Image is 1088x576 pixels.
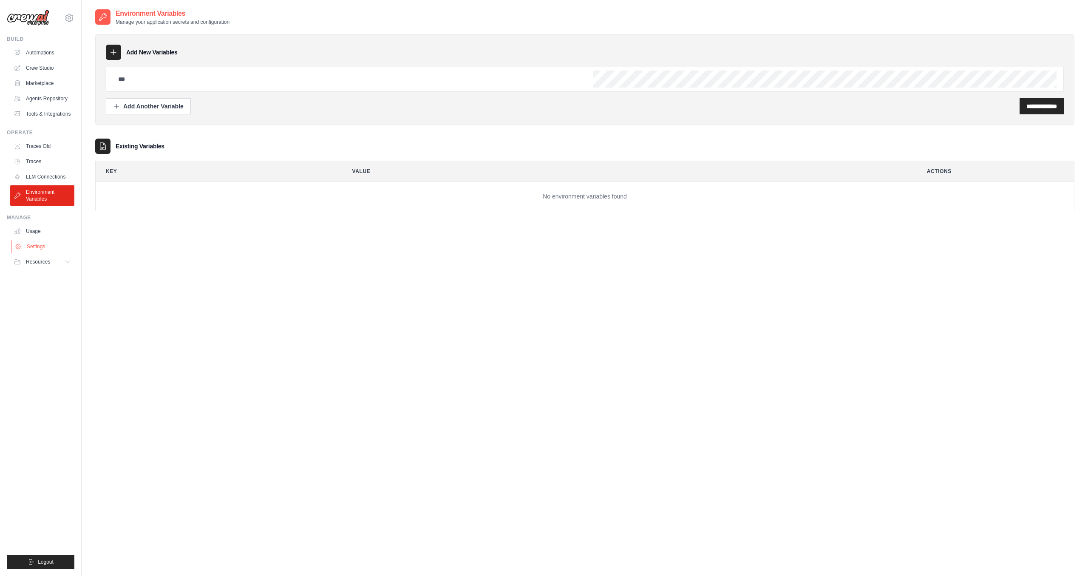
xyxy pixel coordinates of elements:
button: Logout [7,555,74,569]
td: No environment variables found [96,182,1074,211]
span: Resources [26,258,50,265]
a: Tools & Integrations [10,107,74,121]
div: Operate [7,129,74,136]
button: Resources [10,255,74,269]
h3: Existing Variables [116,142,164,150]
a: Traces Old [10,139,74,153]
a: Marketplace [10,77,74,90]
div: Add Another Variable [113,102,184,111]
p: Manage your application secrets and configuration [116,19,229,26]
h3: Add New Variables [126,48,178,57]
a: Usage [10,224,74,238]
a: Environment Variables [10,185,74,206]
a: Crew Studio [10,61,74,75]
th: Value [342,161,910,182]
span: Logout [38,559,54,565]
h2: Environment Variables [116,9,229,19]
div: Build [7,36,74,43]
a: Traces [10,155,74,168]
th: Key [96,161,335,182]
div: Manage [7,214,74,221]
a: Agents Repository [10,92,74,105]
button: Add Another Variable [106,98,191,114]
th: Actions [917,161,1074,182]
a: LLM Connections [10,170,74,184]
img: Logo [7,10,49,26]
a: Settings [11,240,75,253]
a: Automations [10,46,74,60]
